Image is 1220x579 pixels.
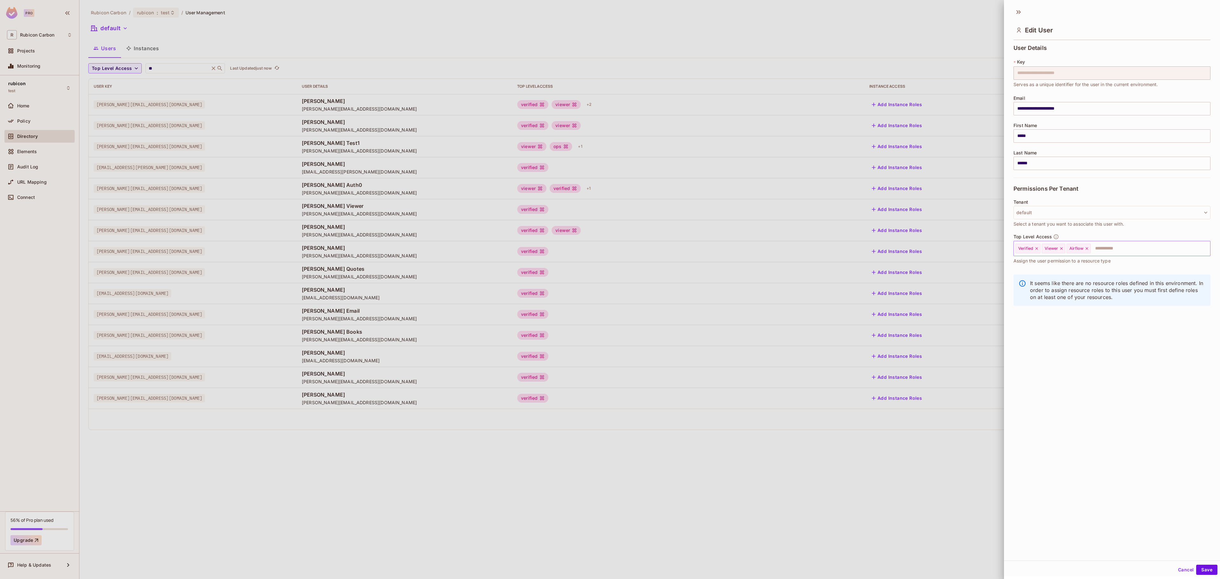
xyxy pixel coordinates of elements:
[1013,200,1028,205] span: Tenant
[1045,246,1058,251] span: Viewer
[1013,45,1047,51] span: User Details
[1013,123,1037,128] span: First Name
[1176,565,1196,575] button: Cancel
[1067,244,1091,253] div: Airflow
[1069,246,1083,251] span: Airflow
[1013,221,1124,228] span: Select a tenant you want to associate this user with.
[1013,96,1025,101] span: Email
[1207,248,1208,249] button: Open
[1017,59,1025,65] span: Key
[1042,244,1065,253] div: Viewer
[1018,246,1033,251] span: Verified
[1013,186,1078,192] span: Permissions Per Tenant
[1013,150,1037,155] span: Last Name
[1030,280,1205,301] p: It seems like there are no resource roles defined in this environment. In order to assign resourc...
[1025,26,1053,34] span: Edit User
[1013,206,1210,219] button: default
[1013,81,1158,88] span: Serves as a unique identifier for the user in the current environment.
[1013,257,1111,264] span: Assign the user permission to a resource type
[1015,244,1040,253] div: Verified
[1013,234,1052,239] span: Top Level Access
[1196,565,1217,575] button: Save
